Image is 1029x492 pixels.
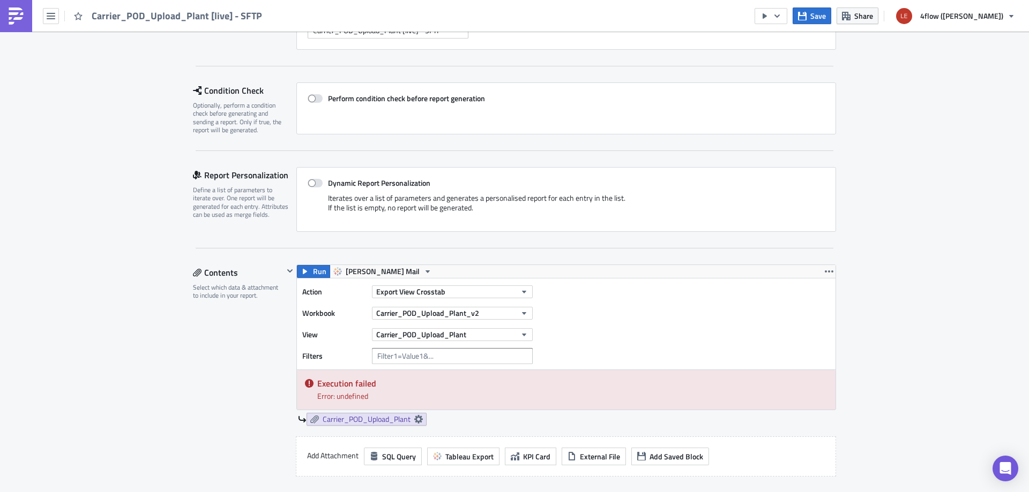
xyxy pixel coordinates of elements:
span: Run [313,265,326,278]
span: External File [580,451,620,462]
span: 4flow ([PERSON_NAME]) [920,10,1003,21]
button: [PERSON_NAME] Mail [330,265,436,278]
button: External File [562,448,626,465]
strong: Dynamic Report Personalization [328,177,430,188]
button: Add Saved Block [631,448,709,465]
input: Filter1=Value1&... [372,348,533,364]
span: Tableau Export [445,451,494,462]
span: [PERSON_NAME] Mail [346,265,420,278]
button: Hide content [284,264,296,277]
span: KPI Card [523,451,550,462]
button: Run [297,265,330,278]
a: Carrier_POD_Upload_Plant [307,413,427,426]
span: Carrier_POD_Upload_Plant_v2 [376,307,479,319]
button: Carrier_POD_Upload_Plant [372,328,533,341]
label: Filters [302,348,367,364]
div: Optionally, perform a condition check before generating and sending a report. Only if true, the r... [193,101,289,134]
button: KPI Card [505,448,556,465]
div: Condition Check [193,82,296,99]
span: Carrier_POD_Upload_Plant [323,414,411,424]
div: Define a list of parameters to iterate over. One report will be generated for each entry. Attribu... [193,186,289,219]
button: Carrier_POD_Upload_Plant_v2 [372,307,533,320]
button: SQL Query [364,448,422,465]
img: Avatar [895,7,913,25]
label: Add Attachment [307,448,359,464]
div: Error: undefined [317,390,827,402]
button: Tableau Export [427,448,499,465]
div: Contents [193,264,284,281]
button: Export View Crosstab [372,285,533,298]
span: Carrier_POD_Upload_Plant [live] - SFTP [92,10,263,22]
h5: Execution failed [317,379,827,388]
div: Select which data & attachment to include in your report. [193,283,284,300]
span: Export View Crosstab [376,286,445,297]
span: Carrier_POD_Upload_Plant [376,329,466,340]
div: Open Intercom Messenger [993,456,1018,481]
button: Save [793,7,831,24]
span: Add Saved Block [650,451,703,462]
button: 4flow ([PERSON_NAME]) [890,4,1021,28]
div: Iterates over a list of parameters and generates a personalised report for each entry in the list... [308,193,825,221]
label: Action [302,284,367,300]
span: SQL Query [382,451,416,462]
button: Share [837,7,878,24]
strong: Perform condition check before report generation [328,93,485,104]
span: Save [810,10,826,21]
label: View [302,327,367,343]
label: Workbook [302,305,367,321]
span: Share [854,10,873,21]
img: PushMetrics [8,7,25,25]
div: Report Personalization [193,167,296,183]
